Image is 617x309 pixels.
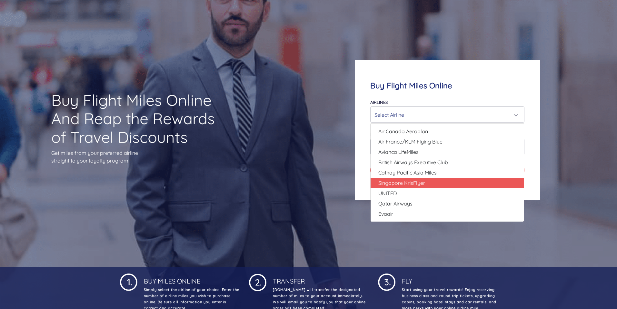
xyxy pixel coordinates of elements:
span: Air Canada Aeroplan [378,127,428,135]
span: UNITED [378,189,397,197]
span: Air France/KLM Flying Blue [378,138,443,145]
label: Airlines [370,100,388,105]
span: Avianca LifeMiles [378,148,419,156]
span: British Airways Executive Club [378,158,448,166]
span: Evaair [378,210,393,218]
h1: Buy Flight Miles Online And Reap the Rewards of Travel Discounts [51,91,226,147]
div: Select Airline [374,109,516,121]
img: 1 [120,272,137,291]
img: 1 [378,272,395,291]
p: Get miles from your preferred airline straight to your loyalty program [51,149,226,164]
span: Singapore KrisFlyer [378,179,425,187]
h4: Transfer [272,272,368,285]
span: Qatar Airways [378,200,413,207]
span: Cathay Pacific Asia Miles [378,169,437,176]
h4: Buy Flight Miles Online [370,81,524,90]
img: 1 [249,272,266,291]
button: Select Airline [370,106,524,123]
h4: Fly [401,272,497,285]
h4: Buy Miles Online [143,272,239,285]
